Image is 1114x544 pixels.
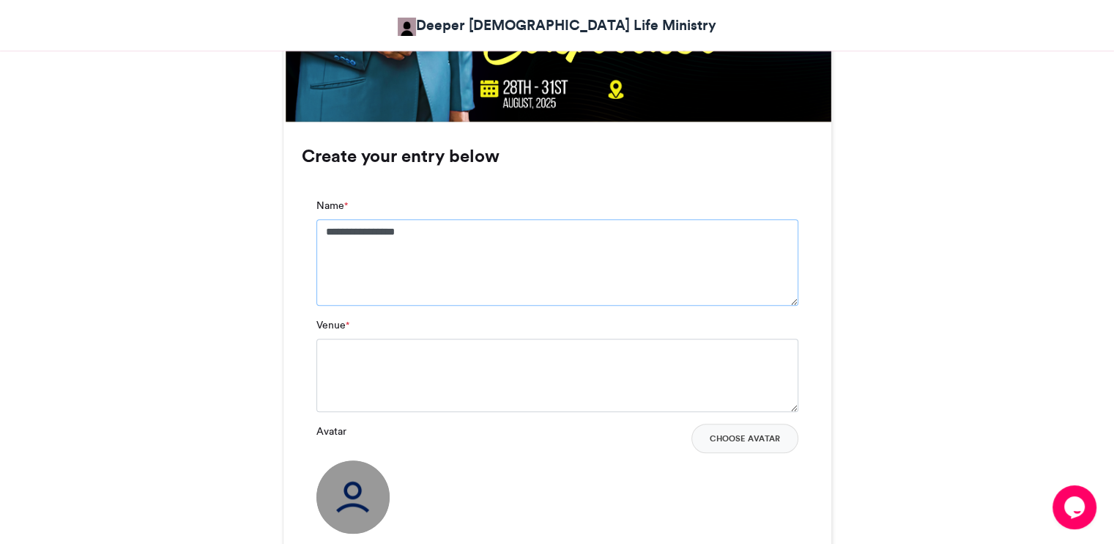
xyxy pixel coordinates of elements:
[316,460,390,534] img: user_circle.png
[316,198,348,213] label: Name
[316,317,349,333] label: Venue
[302,147,813,165] h3: Create your entry below
[398,18,416,36] img: Obafemi Bello
[1052,485,1099,529] iframe: chat widget
[398,15,716,36] a: Deeper [DEMOGRAPHIC_DATA] Life Ministry
[316,424,346,439] label: Avatar
[691,424,798,453] button: Choose Avatar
